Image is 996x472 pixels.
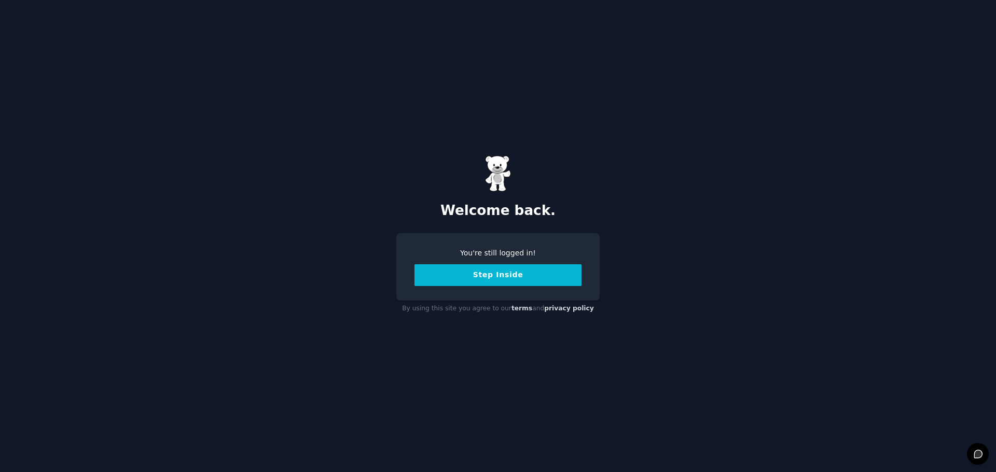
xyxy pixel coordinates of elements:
img: Gummy Bear [485,155,511,192]
a: terms [511,305,532,312]
button: Step Inside [414,264,582,286]
a: privacy policy [544,305,594,312]
h2: Welcome back. [396,203,600,219]
a: Step Inside [414,270,582,279]
div: By using this site you agree to our and [396,301,600,317]
div: You're still logged in! [414,248,582,259]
